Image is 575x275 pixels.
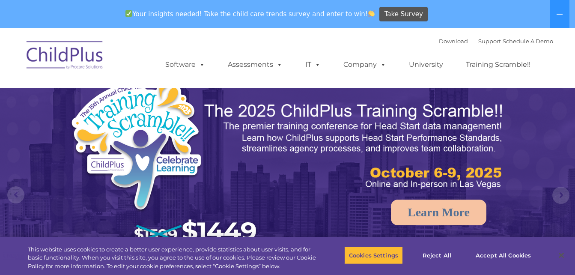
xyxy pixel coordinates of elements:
[28,245,316,271] div: This website uses cookies to create a better user experience, provide statistics about user visit...
[368,10,375,17] img: 👏
[297,56,329,73] a: IT
[410,246,464,264] button: Reject All
[119,57,145,63] span: Last name
[157,56,214,73] a: Software
[439,38,468,45] a: Download
[22,35,108,78] img: ChildPlus by Procare Solutions
[125,10,132,17] img: ✅
[471,246,536,264] button: Accept All Cookies
[478,38,501,45] a: Support
[384,7,423,22] span: Take Survey
[219,56,291,73] a: Assessments
[379,7,428,22] a: Take Survey
[552,246,571,265] button: Close
[400,56,452,73] a: University
[457,56,539,73] a: Training Scramble!!
[391,200,486,225] a: Learn More
[119,92,155,98] span: Phone number
[344,246,403,264] button: Cookies Settings
[122,6,378,22] span: Your insights needed! Take the child care trends survey and enter to win!
[335,56,395,73] a: Company
[503,38,553,45] a: Schedule A Demo
[439,38,553,45] font: |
